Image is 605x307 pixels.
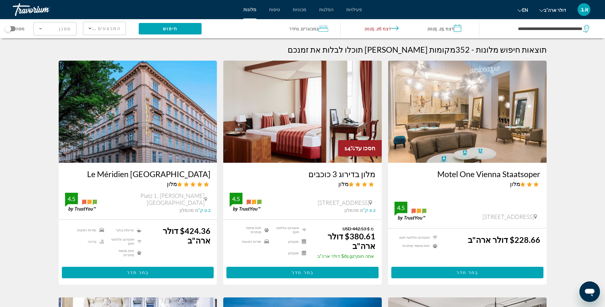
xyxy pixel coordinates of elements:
[223,61,382,163] img: תמונת המלון
[297,26,301,31] font: , 1
[522,8,528,13] span: en
[316,26,319,31] font: 2
[88,240,96,244] font: בריכה
[65,169,211,179] a: Le Méridien [GEOGRAPHIC_DATA]
[288,251,299,255] font: מטבחון
[338,180,349,187] span: מלון
[163,26,178,31] span: חיפוש
[371,226,374,231] span: מ
[476,45,547,54] h1: תוצאות חיפוש מלונות
[107,249,134,257] font: חיות מחמד מותרות
[516,5,528,15] button: שינוי שפה
[65,195,78,203] div: 4.5
[167,180,177,187] span: מלון
[579,281,600,302] iframe: לחצן לפתיחת חלון הודעות הטקסט
[388,61,547,163] img: תמונת המלון
[402,244,430,248] font: חיות מחמד מותרות
[289,26,297,31] span: חדר
[226,267,379,278] button: בחר חדר
[363,208,375,213] span: 0.2 ק"
[234,226,261,234] font: חיות מחמד מותרות
[288,45,470,54] h2: 352
[180,208,198,213] span: מ מהמלון
[272,226,299,234] font: אינטרנט אלחוטי חינם
[318,199,369,206] span: [STREET_ADDRESS]
[456,270,478,275] span: בחר חדר
[230,180,375,187] div: מלון 4 כוכבים
[77,228,96,232] font: שירות הסעות
[288,45,455,54] span: מקומות [PERSON_NAME] תוכלו לבלות את זמנכם
[343,226,370,231] del: $ 442.53 USD
[59,61,217,163] img: תמונת המלון
[544,8,566,13] span: דולר ארה"ב
[230,169,375,179] a: מלון בדירוג 3 כוכבים
[346,7,362,12] a: פעילויות
[395,202,426,221] img: trustyou-badge.svg
[399,236,430,240] font: אינטרנט אלחוטי חינם
[13,1,77,18] a: טרבוריום
[319,7,334,12] a: הפלגות
[269,7,280,12] a: טיסות
[538,5,566,15] button: שינוי מטבע
[391,268,543,275] a: בחר חדר
[230,195,242,203] div: 4.5
[65,193,97,212] img: trustyou-badge.svg
[16,24,25,33] span: מפה
[208,19,334,38] button: מטיילים: 2 מבוגרים, 0 ילדים
[293,7,306,12] a: מכוניות
[576,3,592,16] button: תפריט משתמש
[338,140,382,156] div: 14%
[107,237,134,246] font: אינטרנט אלחוטי חינם
[395,180,540,187] div: מלון 3 כוכבים
[580,6,588,13] span: א.ג.
[483,213,534,220] span: [STREET_ADDRESS]
[65,180,211,187] div: מלון 5 כוכבים
[116,228,134,232] font: ארוחת בוקר
[355,145,375,152] span: חסכו עד
[354,254,374,259] span: אתה חוסך
[391,267,543,278] button: בחר חדר
[328,231,375,251] ins: $380.61 דולר ארה"ב
[317,254,354,259] font: $61.92 דולר ארה"ב
[288,240,299,244] font: מטבחון
[62,267,214,278] button: בחר חדר
[139,23,202,34] button: חיפוש
[62,268,214,275] a: בחר חדר
[291,270,314,275] span: בחר חדר
[198,208,210,213] span: 0.2 ק"
[243,7,256,12] a: מלונות
[230,193,262,212] img: trustyou-badge.svg
[226,268,379,275] a: בחר חדר
[334,19,466,38] button: תאריך צ'ק-אין: 25 בדצמבר 2025 תאריך הצ'ק-אאוט: 26 בדצמבר 2025
[242,240,261,244] font: שירות הסעות
[468,235,540,244] ins: $228.66 דולר ארה"ב
[97,192,205,206] span: [PERSON_NAME] Platz 1 , [GEOGRAPHIC_DATA]
[127,270,149,275] span: בחר חדר
[301,26,316,31] span: מבוגרים
[88,25,121,32] mat-select: מיין לפי
[344,208,363,213] span: מ מהמלון
[395,204,407,212] div: 4.5
[510,180,520,187] span: מלון
[395,169,540,179] a: Motel One Vienna Staatsoper
[163,226,210,245] ins: $424.36 דולר ארה"ב
[33,22,77,36] button: מסנן
[471,45,474,54] span: -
